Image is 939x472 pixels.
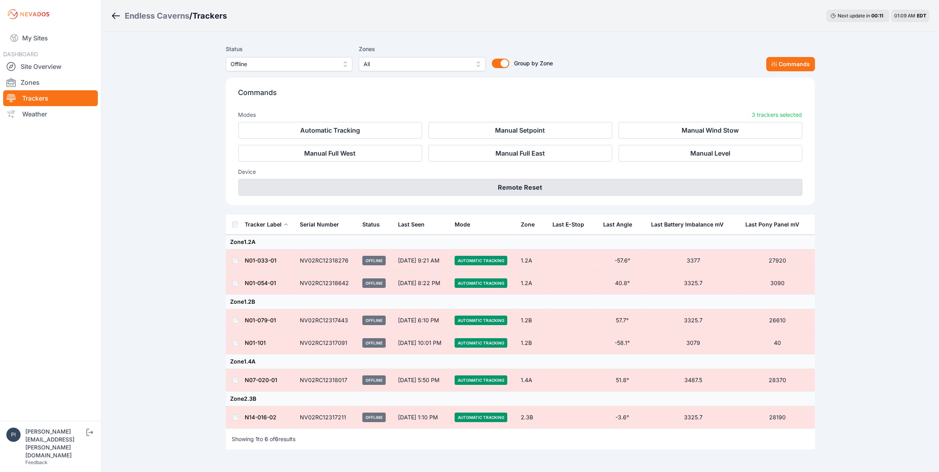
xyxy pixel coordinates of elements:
[598,309,646,332] td: 57.7°
[6,428,21,442] img: piotr.kolodziejczyk@energix-group.com
[741,369,815,392] td: 28370
[393,332,450,354] td: [DATE] 10:01 PM
[393,272,450,295] td: [DATE] 8:22 PM
[429,145,612,162] button: Manual Full East
[455,413,507,422] span: Automatic Tracking
[3,74,98,90] a: Zones
[552,221,584,228] div: Last E-Stop
[3,90,98,106] a: Trackers
[393,406,450,429] td: [DATE] 1:10 PM
[651,215,730,234] button: Last Battery Imbalance mV
[300,215,346,234] button: Serial Number
[245,339,266,346] a: N01-101
[238,87,802,105] p: Commands
[226,44,352,54] label: Status
[516,249,548,272] td: 1.2A
[3,29,98,48] a: My Sites
[917,13,926,19] span: EDT
[6,8,51,21] img: Nevados
[646,272,741,295] td: 3325.7
[295,272,358,295] td: NV02RC12318642
[238,122,422,139] button: Automatic Tracking
[25,459,48,465] a: Feedback
[598,272,646,295] td: 40.8°
[741,309,815,332] td: 26610
[745,221,799,228] div: Last Pony Panel mV
[741,332,815,354] td: 40
[455,215,476,234] button: Mode
[238,111,256,119] h3: Modes
[455,316,507,325] span: Automatic Tracking
[300,221,339,228] div: Serial Number
[295,332,358,354] td: NV02RC12317091
[364,59,470,69] span: All
[455,375,507,385] span: Automatic Tracking
[245,221,282,228] div: Tracker Label
[603,215,638,234] button: Last Angle
[192,10,227,21] h3: Trackers
[238,168,802,176] h3: Device
[741,406,815,429] td: 28190
[295,369,358,392] td: NV02RC12318017
[226,392,815,406] td: Zone 2.3B
[275,436,279,442] span: 6
[256,436,258,442] span: 1
[230,59,337,69] span: Offline
[125,10,189,21] a: Endless Caverns
[603,221,632,228] div: Last Angle
[619,122,802,139] button: Manual Wind Stow
[3,106,98,122] a: Weather
[398,215,445,234] div: Last Seen
[521,221,535,228] div: Zone
[646,332,741,354] td: 3079
[226,354,815,369] td: Zone 1.4A
[362,256,386,265] span: Offline
[295,309,358,332] td: NV02RC12317443
[646,249,741,272] td: 3377
[598,332,646,354] td: -58.1°
[455,338,507,348] span: Automatic Tracking
[245,317,276,324] a: N01-079-01
[245,414,277,421] a: N14-016-02
[245,377,278,383] a: N07-020-01
[516,309,548,332] td: 1.2B
[516,369,548,392] td: 1.4A
[598,406,646,429] td: -3.6°
[521,215,541,234] button: Zone
[455,256,507,265] span: Automatic Tracking
[362,316,386,325] span: Offline
[646,369,741,392] td: 3487.5
[455,278,507,288] span: Automatic Tracking
[295,249,358,272] td: NV02RC12318276
[838,13,870,19] span: Next update in
[393,369,450,392] td: [DATE] 5:50 PM
[3,59,98,74] a: Site Overview
[189,10,192,21] span: /
[238,145,422,162] button: Manual Full West
[362,375,386,385] span: Offline
[245,215,288,234] button: Tracker Label
[362,338,386,348] span: Offline
[516,272,548,295] td: 1.2A
[516,332,548,354] td: 1.2B
[598,369,646,392] td: 51.8°
[871,13,886,19] div: 00 : 11
[393,249,450,272] td: [DATE] 9:21 AM
[651,221,724,228] div: Last Battery Imbalance mV
[741,272,815,295] td: 3090
[619,145,802,162] button: Manual Level
[552,215,590,234] button: Last E-Stop
[265,436,269,442] span: 6
[245,280,276,286] a: N01-054-01
[362,413,386,422] span: Offline
[226,57,352,71] button: Offline
[646,309,741,332] td: 3325.7
[362,221,380,228] div: Status
[393,309,450,332] td: [DATE] 6:10 PM
[245,257,277,264] a: N01-033-01
[111,6,227,26] nav: Breadcrumb
[646,406,741,429] td: 3325.7
[894,13,915,19] span: 01:09 AM
[359,44,486,54] label: Zones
